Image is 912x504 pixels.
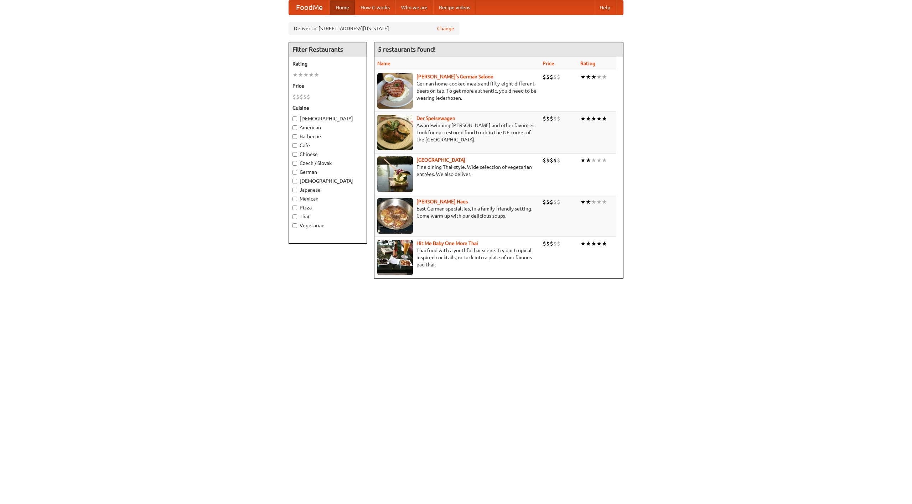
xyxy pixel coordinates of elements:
li: ★ [586,240,591,248]
li: $ [557,240,560,248]
li: $ [553,73,557,81]
label: Thai [292,213,363,220]
img: satay.jpg [377,156,413,192]
li: ★ [602,198,607,206]
li: ★ [586,115,591,123]
a: Change [437,25,454,32]
li: $ [546,198,550,206]
li: ★ [314,71,319,79]
h5: Cuisine [292,104,363,111]
li: $ [543,240,546,248]
input: Thai [292,214,297,219]
li: $ [550,73,553,81]
li: ★ [596,156,602,164]
li: $ [553,198,557,206]
li: ★ [596,198,602,206]
li: $ [546,240,550,248]
label: Mexican [292,195,363,202]
li: $ [546,115,550,123]
li: ★ [580,240,586,248]
li: $ [296,93,300,101]
img: babythai.jpg [377,240,413,275]
label: Barbecue [292,133,363,140]
input: Czech / Slovak [292,161,297,166]
li: ★ [602,73,607,81]
li: ★ [586,156,591,164]
label: American [292,124,363,131]
label: Pizza [292,204,363,211]
label: Japanese [292,186,363,193]
li: $ [546,156,550,164]
label: Chinese [292,151,363,158]
a: Name [377,61,390,66]
h4: Filter Restaurants [289,42,367,57]
a: Home [330,0,355,15]
li: $ [553,240,557,248]
li: $ [307,93,310,101]
a: Who we are [395,0,433,15]
li: $ [303,93,307,101]
input: Cafe [292,143,297,148]
input: American [292,125,297,130]
label: Vegetarian [292,222,363,229]
p: East German specialties, in a family-friendly setting. Come warm up with our delicious soups. [377,205,537,219]
li: $ [550,156,553,164]
li: ★ [602,240,607,248]
label: German [292,168,363,176]
li: ★ [580,156,586,164]
li: ★ [303,71,309,79]
p: Award-winning [PERSON_NAME] and other favorites. Look for our restored food truck in the NE corne... [377,122,537,143]
li: ★ [586,73,591,81]
input: German [292,170,297,175]
a: Price [543,61,554,66]
li: ★ [580,115,586,123]
input: Barbecue [292,134,297,139]
a: Help [594,0,616,15]
li: ★ [298,71,303,79]
li: ★ [591,115,596,123]
li: ★ [591,73,596,81]
p: Thai food with a youthful bar scene. Try our tropical inspired cocktails, or tuck into a plate of... [377,247,537,268]
li: ★ [596,240,602,248]
img: kohlhaus.jpg [377,198,413,234]
img: esthers.jpg [377,73,413,109]
li: $ [292,93,296,101]
img: speisewagen.jpg [377,115,413,150]
li: $ [557,198,560,206]
a: Rating [580,61,595,66]
input: Vegetarian [292,223,297,228]
li: ★ [591,198,596,206]
li: ★ [591,240,596,248]
ng-pluralize: 5 restaurants found! [378,46,436,53]
li: $ [543,115,546,123]
p: Fine dining Thai-style. Wide selection of vegetarian entrées. We also deliver. [377,163,537,178]
a: [PERSON_NAME]'s German Saloon [416,74,493,79]
input: [DEMOGRAPHIC_DATA] [292,116,297,121]
li: ★ [309,71,314,79]
a: [GEOGRAPHIC_DATA] [416,157,465,163]
input: Japanese [292,188,297,192]
p: German home-cooked meals and fifty-eight different beers on tap. To get more authentic, you'd nee... [377,80,537,102]
li: $ [300,93,303,101]
li: $ [543,156,546,164]
li: ★ [580,198,586,206]
label: [DEMOGRAPHIC_DATA] [292,115,363,122]
a: [PERSON_NAME] Haus [416,199,468,204]
input: Pizza [292,206,297,210]
li: ★ [580,73,586,81]
li: ★ [591,156,596,164]
li: ★ [596,73,602,81]
label: Cafe [292,142,363,149]
li: $ [557,156,560,164]
a: FoodMe [289,0,330,15]
a: How it works [355,0,395,15]
li: $ [557,73,560,81]
li: $ [553,156,557,164]
li: $ [557,115,560,123]
a: Hit Me Baby One More Thai [416,240,478,246]
li: $ [550,115,553,123]
li: ★ [586,198,591,206]
label: Czech / Slovak [292,160,363,167]
input: Mexican [292,197,297,201]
